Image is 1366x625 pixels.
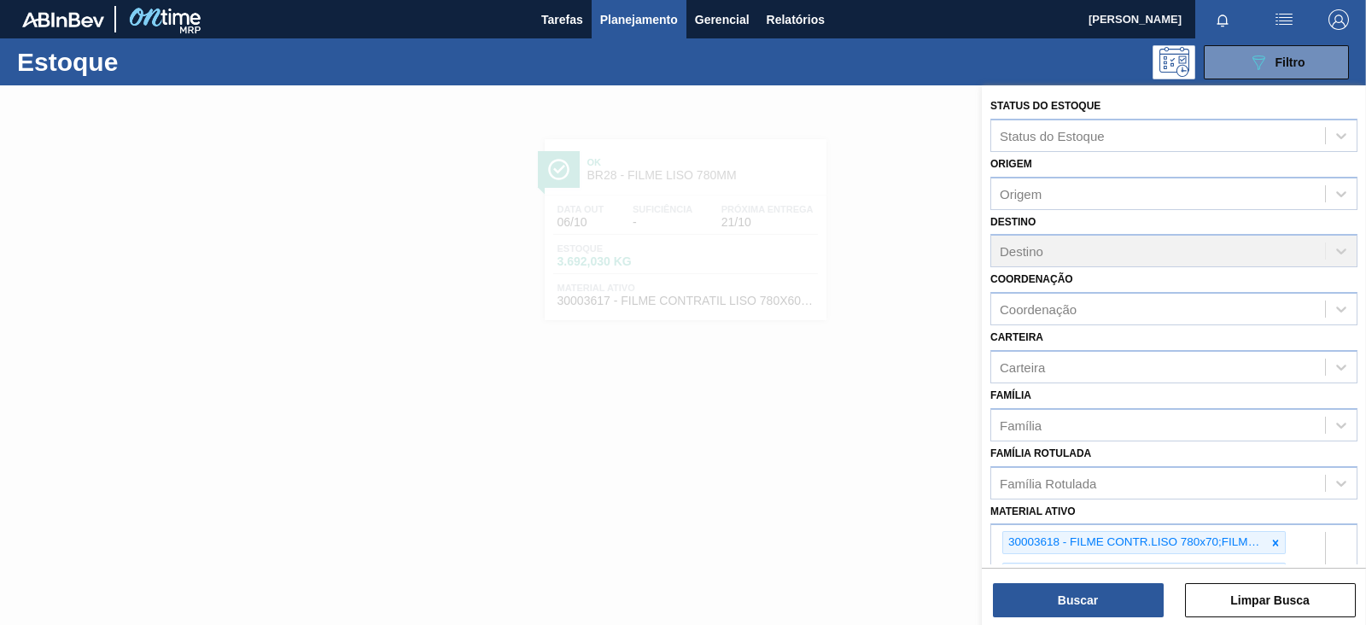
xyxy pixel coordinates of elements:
[1000,418,1042,432] div: Família
[990,447,1091,459] label: Família Rotulada
[1153,45,1195,79] div: Pogramando: nenhum usuário selecionado
[990,389,1031,401] label: Família
[541,9,583,30] span: Tarefas
[1328,9,1349,30] img: Logout
[990,505,1076,517] label: Material ativo
[767,9,825,30] span: Relatórios
[600,9,678,30] span: Planejamento
[990,216,1036,228] label: Destino
[1000,128,1105,143] div: Status do Estoque
[990,158,1032,170] label: Origem
[17,52,265,72] h1: Estoque
[990,100,1100,112] label: Status do Estoque
[1276,55,1305,69] span: Filtro
[990,273,1073,285] label: Coordenação
[1195,8,1250,32] button: Notificações
[1274,9,1294,30] img: userActions
[1000,359,1045,374] div: Carteira
[1003,532,1266,553] div: 30003618 - FILME CONTR.LISO 780x70;FILME CONTR.LISO
[1003,564,1266,585] div: 30003617 - FILME CONTRATIL LISO 780X60 MICRA;FILME
[1000,186,1042,201] div: Origem
[22,12,104,27] img: TNhmsLtSVTkK8tSr43FrP2fwEKptu5GPRR3wAAAABJRU5ErkJggg==
[695,9,750,30] span: Gerencial
[990,331,1043,343] label: Carteira
[1000,476,1096,490] div: Família Rotulada
[1000,302,1077,317] div: Coordenação
[1204,45,1349,79] button: Filtro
